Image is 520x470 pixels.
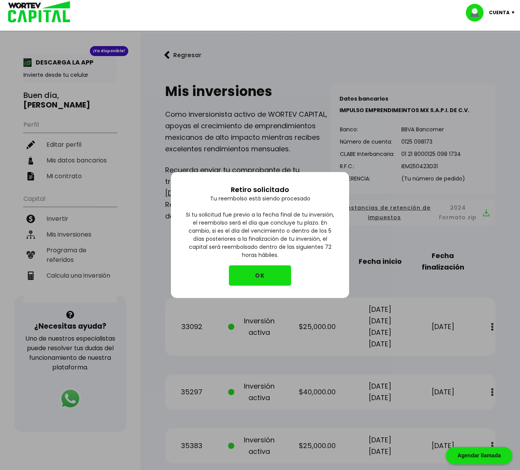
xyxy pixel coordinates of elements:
p: Tu reembolso está siendo procesado Si tu solicitud fue previo a la fecha final de tu inversión, e... [183,195,337,265]
p: Retiro solicitado [231,184,289,195]
img: icon-down [510,12,520,14]
button: OK [229,265,291,286]
p: Cuenta [489,7,510,18]
div: Agendar llamada [446,447,512,464]
img: profile-image [466,4,489,22]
